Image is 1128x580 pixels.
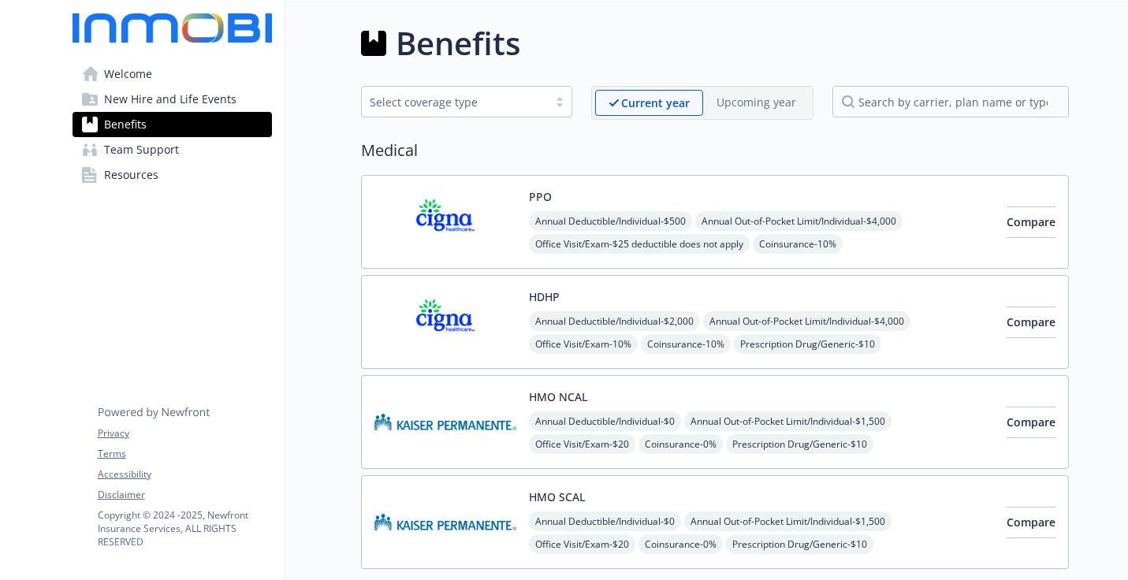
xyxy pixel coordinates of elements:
[529,534,635,554] span: Office Visit/Exam - $20
[374,288,516,355] img: CIGNA carrier logo
[641,334,731,354] span: Coinsurance - 10%
[374,188,516,255] img: CIGNA carrier logo
[370,94,540,110] div: Select coverage type
[753,234,843,254] span: Coinsurance - 10%
[703,90,810,116] span: Upcoming year
[104,61,152,87] span: Welcome
[529,489,585,505] button: HMO SCAL
[529,311,700,331] span: Annual Deductible/Individual - $2,000
[73,87,272,112] a: New Hire and Life Events
[1007,307,1055,338] button: Compare
[1007,507,1055,538] button: Compare
[529,511,681,531] span: Annual Deductible/Individual - $0
[717,94,796,110] p: Upcoming year
[98,508,271,548] p: Copyright © 2024 - 2025 , Newfront Insurance Services, ALL RIGHTS RESERVED
[529,188,552,205] button: PPO
[529,211,692,231] span: Annual Deductible/Individual - $500
[734,334,881,354] span: Prescription Drug/Generic - $10
[529,411,681,431] span: Annual Deductible/Individual - $0
[529,389,587,405] button: HMO NCAL
[621,95,690,111] p: Current year
[98,467,271,481] a: Accessibility
[98,426,271,441] a: Privacy
[374,389,516,455] img: Kaiser Permanente Insurance Company carrier logo
[726,434,873,454] span: Prescription Drug/Generic - $10
[684,411,892,431] span: Annual Out-of-Pocket Limit/Individual - $1,500
[703,311,910,331] span: Annual Out-of-Pocket Limit/Individual - $4,000
[529,434,635,454] span: Office Visit/Exam - $20
[638,434,723,454] span: Coinsurance - 0%
[104,137,179,162] span: Team Support
[684,511,892,531] span: Annual Out-of-Pocket Limit/Individual - $1,500
[1007,314,1055,329] span: Compare
[73,61,272,87] a: Welcome
[529,334,638,354] span: Office Visit/Exam - 10%
[73,112,272,137] a: Benefits
[98,488,271,502] a: Disclaimer
[695,211,903,231] span: Annual Out-of-Pocket Limit/Individual - $4,000
[374,489,516,556] img: Kaiser Permanente Insurance Company carrier logo
[1007,407,1055,438] button: Compare
[726,534,873,554] span: Prescription Drug/Generic - $10
[104,87,236,112] span: New Hire and Life Events
[73,137,272,162] a: Team Support
[1007,214,1055,229] span: Compare
[361,139,1069,162] h2: Medical
[1007,515,1055,530] span: Compare
[638,534,723,554] span: Coinsurance - 0%
[832,86,1069,117] input: search by carrier, plan name or type
[104,162,158,188] span: Resources
[98,447,271,461] a: Terms
[529,234,750,254] span: Office Visit/Exam - $25 deductible does not apply
[104,112,147,137] span: Benefits
[1007,415,1055,429] span: Compare
[73,162,272,188] a: Resources
[529,288,560,305] button: HDHP
[1007,206,1055,238] button: Compare
[396,20,520,67] h1: Benefits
